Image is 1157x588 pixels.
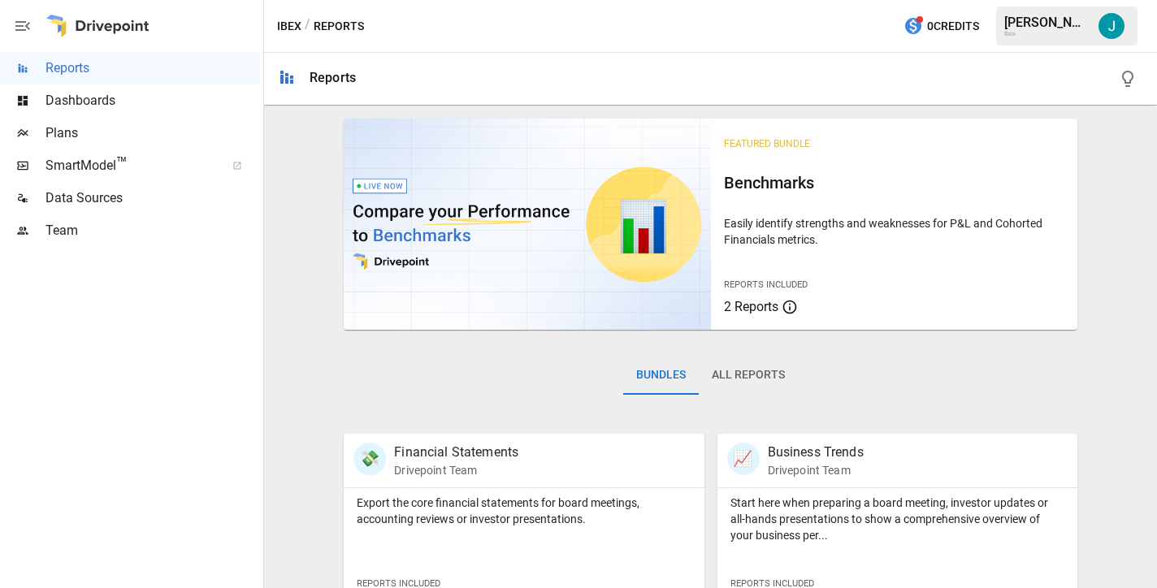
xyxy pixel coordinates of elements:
[724,215,1064,248] p: Easily identify strengths and weaknesses for P&L and Cohorted Financials metrics.
[1089,3,1134,49] button: Jordan Todoroff
[768,443,864,462] p: Business Trends
[724,138,810,149] span: Featured Bundle
[357,495,691,527] p: Export the core financial statements for board meetings, accounting reviews or investor presentat...
[45,221,260,240] span: Team
[1004,30,1089,37] div: Ibex
[724,299,778,314] span: 2 Reports
[724,279,808,290] span: Reports Included
[116,153,128,174] span: ™
[394,462,518,478] p: Drivepoint Team
[45,58,260,78] span: Reports
[45,188,260,208] span: Data Sources
[699,356,798,395] button: All Reports
[730,495,1064,543] p: Start here when preparing a board meeting, investor updates or all-hands presentations to show a ...
[1004,15,1089,30] div: [PERSON_NAME]
[727,443,760,475] div: 📈
[394,443,518,462] p: Financial Statements
[277,16,301,37] button: Ibex
[897,11,986,41] button: 0Credits
[768,462,864,478] p: Drivepoint Team
[45,123,260,143] span: Plans
[45,156,214,175] span: SmartModel
[927,16,979,37] span: 0 Credits
[623,356,699,395] button: Bundles
[724,170,1064,196] h6: Benchmarks
[353,443,386,475] div: 💸
[310,70,356,85] div: Reports
[344,119,710,330] img: video thumbnail
[1098,13,1124,39] img: Jordan Todoroff
[305,16,310,37] div: /
[45,91,260,110] span: Dashboards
